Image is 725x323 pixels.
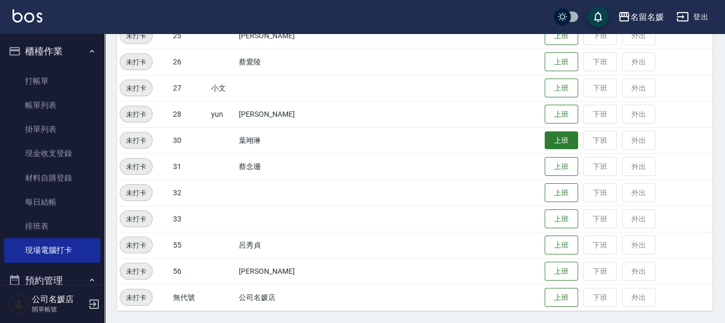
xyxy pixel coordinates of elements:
button: 上班 [545,26,578,46]
span: 未打卡 [120,135,152,146]
span: 未打卡 [120,161,152,172]
td: 26 [170,49,209,75]
button: 上班 [545,79,578,98]
span: 未打卡 [120,187,152,198]
span: 未打卡 [120,109,152,120]
p: 開單帳號 [32,305,85,314]
span: 未打卡 [120,240,152,251]
span: 未打卡 [120,83,152,94]
td: 32 [170,180,209,206]
a: 帳單列表 [4,93,100,117]
button: 登出 [672,7,712,27]
div: 名留名媛 [630,10,664,24]
button: 上班 [545,52,578,72]
button: 上班 [545,288,578,307]
img: Logo [13,9,42,23]
td: 呂秀貞 [236,232,321,258]
td: 蔡愛陵 [236,49,321,75]
button: 預約管理 [4,267,100,294]
a: 材料自購登錄 [4,166,100,190]
span: 未打卡 [120,214,152,225]
td: 葉翊琳 [236,127,321,153]
button: 上班 [545,209,578,229]
td: 28 [170,101,209,127]
td: yun [209,101,236,127]
h5: 公司名媛店 [32,294,85,305]
td: 25 [170,23,209,49]
td: 30 [170,127,209,153]
button: 名留名媛 [614,6,668,28]
button: 上班 [545,105,578,124]
span: 未打卡 [120,266,152,277]
td: [PERSON_NAME] [236,23,321,49]
button: 上班 [545,236,578,255]
td: 56 [170,258,209,284]
td: 無代號 [170,284,209,310]
a: 掛單列表 [4,117,100,141]
td: 公司名媛店 [236,284,321,310]
img: Person [8,294,29,315]
span: 未打卡 [120,292,152,303]
td: 小文 [209,75,236,101]
a: 每日結帳 [4,190,100,214]
button: 上班 [545,131,578,150]
span: 未打卡 [120,30,152,41]
td: 31 [170,153,209,180]
a: 打帳單 [4,69,100,93]
td: 55 [170,232,209,258]
span: 未打卡 [120,57,152,68]
a: 現場電腦打卡 [4,238,100,262]
td: 27 [170,75,209,101]
td: [PERSON_NAME] [236,101,321,127]
button: 上班 [545,157,578,176]
button: 上班 [545,262,578,281]
td: [PERSON_NAME] [236,258,321,284]
td: 蔡念珊 [236,153,321,180]
button: 上班 [545,183,578,203]
a: 排班表 [4,214,100,238]
a: 現金收支登錄 [4,141,100,165]
button: 櫃檯作業 [4,38,100,65]
button: save [588,6,608,27]
td: 33 [170,206,209,232]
